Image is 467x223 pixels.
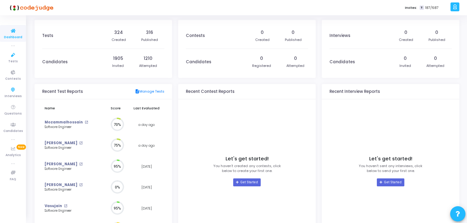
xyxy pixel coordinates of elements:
h3: Candidates [42,60,68,64]
div: 0 [261,29,264,36]
mat-icon: description [135,89,139,94]
div: Published [285,37,302,42]
div: 1905 [113,55,123,62]
div: Attempted [426,63,444,68]
div: Software Engineer [45,209,92,213]
div: 316 [146,29,153,36]
span: FAQ [10,177,16,182]
div: Published [141,37,158,42]
mat-icon: open_in_new [79,141,83,145]
span: Contests [5,76,21,82]
span: Tests [8,59,18,64]
div: Software Engineer [45,167,92,171]
h3: Recent Test Reports [42,89,83,94]
div: Attempted [286,63,304,68]
div: 0 [434,55,437,62]
div: 0 [294,55,297,62]
div: 0 [404,55,407,62]
mat-icon: open_in_new [79,183,83,187]
div: 1210 [144,55,153,62]
td: [DATE] [129,177,164,198]
td: a day ago [129,114,164,135]
mat-icon: open_in_new [79,163,83,166]
div: 0 [292,29,295,36]
h4: Let's get started! [369,156,412,162]
th: Score [102,102,129,114]
div: Software Engineer [45,146,92,150]
td: [DATE] [129,198,164,219]
div: Created [112,37,126,42]
img: logo [8,2,53,14]
div: Attempted [139,63,157,68]
a: Get Started [377,178,404,186]
h3: Candidates [329,60,355,64]
a: [PERSON_NAME] [45,162,77,167]
div: Created [255,37,270,42]
div: Registered [252,63,271,68]
a: Manage Tests [135,89,164,94]
h3: Recent Contest Reports [186,89,234,94]
div: 0 [404,29,407,36]
div: Invited [399,63,411,68]
mat-icon: open_in_new [85,121,88,124]
td: [DATE] [129,156,164,177]
h3: Contests [186,33,205,38]
div: Published [428,37,445,42]
span: New [17,144,26,150]
a: [PERSON_NAME] [45,141,77,146]
h3: Interviews [329,33,350,38]
span: T [420,5,424,10]
span: Interviews [5,94,22,99]
h3: Candidates [186,60,211,64]
span: Dashboard [4,35,22,40]
a: [PERSON_NAME] [45,182,77,188]
div: Invited [112,63,124,68]
h3: Tests [42,33,53,38]
p: You haven’t sent any interviews, click below to send your first one. [359,163,422,174]
td: a day ago [129,135,164,156]
span: 187/687 [425,5,439,10]
div: Software Engineer [45,125,92,130]
div: Software Engineer [45,188,92,192]
div: 324 [114,29,123,36]
th: Name [42,102,102,114]
div: 0 [260,55,263,62]
span: Analytics [6,153,21,158]
h3: Recent Interview Reports [329,89,380,94]
p: You haven’t created any contests, click below to create your first one. [213,163,281,174]
mat-icon: open_in_new [64,204,67,208]
label: Invites: [405,5,417,10]
a: Mozammalhossain [45,120,83,125]
a: Get Started [233,178,260,186]
h4: Let's get started! [226,156,269,162]
th: Last Evaluated [129,102,164,114]
span: Candidates [3,129,23,134]
div: Created [399,37,413,42]
a: Vasujain [45,203,62,209]
div: 0 [435,29,438,36]
span: Questions [4,111,22,116]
